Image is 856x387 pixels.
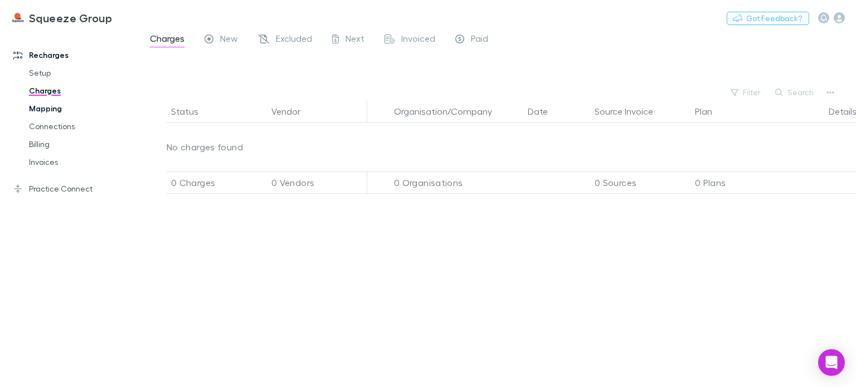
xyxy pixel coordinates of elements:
span: New [220,33,238,47]
span: Paid [471,33,488,47]
a: Charges [18,82,146,100]
button: Vendor [271,100,314,123]
div: Open Intercom Messenger [818,349,845,376]
a: Recharges [2,46,146,64]
button: Filter [725,86,767,99]
a: Squeeze Group [4,4,119,31]
a: Setup [18,64,146,82]
div: 0 Plans [690,172,824,194]
button: Source Invoice [595,100,667,123]
span: Next [346,33,364,47]
button: Plan [695,100,726,123]
div: 0 Vendors [267,172,367,194]
a: Mapping [18,100,146,117]
button: Date [528,100,561,123]
div: 0 Organisations [390,172,523,194]
a: Connections [18,117,146,135]
button: Organisation/Company [394,100,505,123]
img: Squeeze Group's Logo [11,11,25,25]
span: Excluded [276,33,312,47]
div: 0 Charges [167,172,267,194]
span: Invoiced [401,33,435,47]
div: 0 Sources [590,172,690,194]
a: Practice Connect [2,180,146,198]
h3: Squeeze Group [29,11,112,25]
p: No charges found [140,123,261,172]
button: Got Feedback? [727,12,809,25]
span: Charges [150,33,184,47]
button: Status [171,100,212,123]
a: Invoices [18,153,146,171]
a: Billing [18,135,146,153]
button: Search [770,86,820,99]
